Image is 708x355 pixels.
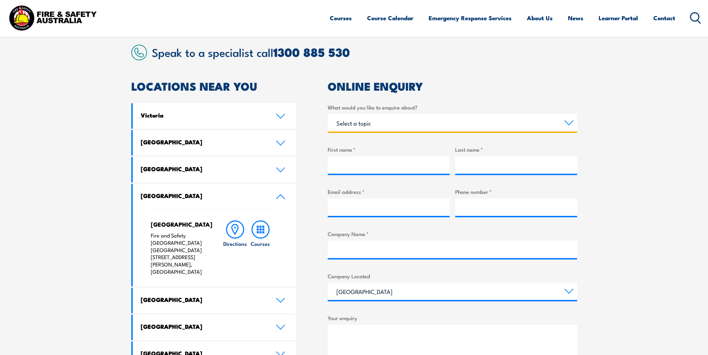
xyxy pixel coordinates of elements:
[328,188,450,196] label: Email address
[527,9,553,27] a: About Us
[133,315,296,340] a: [GEOGRAPHIC_DATA]
[141,111,265,119] h4: Victoria
[328,81,577,91] h2: ONLINE ENQUIRY
[455,145,577,153] label: Last name
[152,46,577,58] h2: Speak to a specialist call
[328,230,577,238] label: Company Name
[328,272,577,280] label: Company Located
[141,323,265,330] h4: [GEOGRAPHIC_DATA]
[251,240,270,247] h6: Courses
[131,81,296,91] h2: LOCATIONS NEAR YOU
[133,288,296,313] a: [GEOGRAPHIC_DATA]
[141,296,265,303] h4: [GEOGRAPHIC_DATA]
[367,9,413,27] a: Course Calendar
[133,157,296,182] a: [GEOGRAPHIC_DATA]
[223,220,248,275] a: Directions
[599,9,638,27] a: Learner Portal
[328,145,450,153] label: First name
[429,9,512,27] a: Emergency Response Services
[223,240,247,247] h6: Directions
[141,165,265,173] h4: [GEOGRAPHIC_DATA]
[455,188,577,196] label: Phone number
[133,184,296,209] a: [GEOGRAPHIC_DATA]
[328,314,577,322] label: Your enquiry
[151,232,209,275] p: Fire and Safety [GEOGRAPHIC_DATA] [GEOGRAPHIC_DATA] [STREET_ADDRESS][PERSON_NAME], [GEOGRAPHIC_DATA]
[330,9,352,27] a: Courses
[133,103,296,129] a: Victoria
[568,9,583,27] a: News
[653,9,675,27] a: Contact
[151,220,209,228] h4: [GEOGRAPHIC_DATA]
[141,192,265,199] h4: [GEOGRAPHIC_DATA]
[248,220,273,275] a: Courses
[141,138,265,146] h4: [GEOGRAPHIC_DATA]
[273,43,350,61] a: 1300 885 530
[328,103,577,111] label: What would you like to enquire about?
[133,130,296,156] a: [GEOGRAPHIC_DATA]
